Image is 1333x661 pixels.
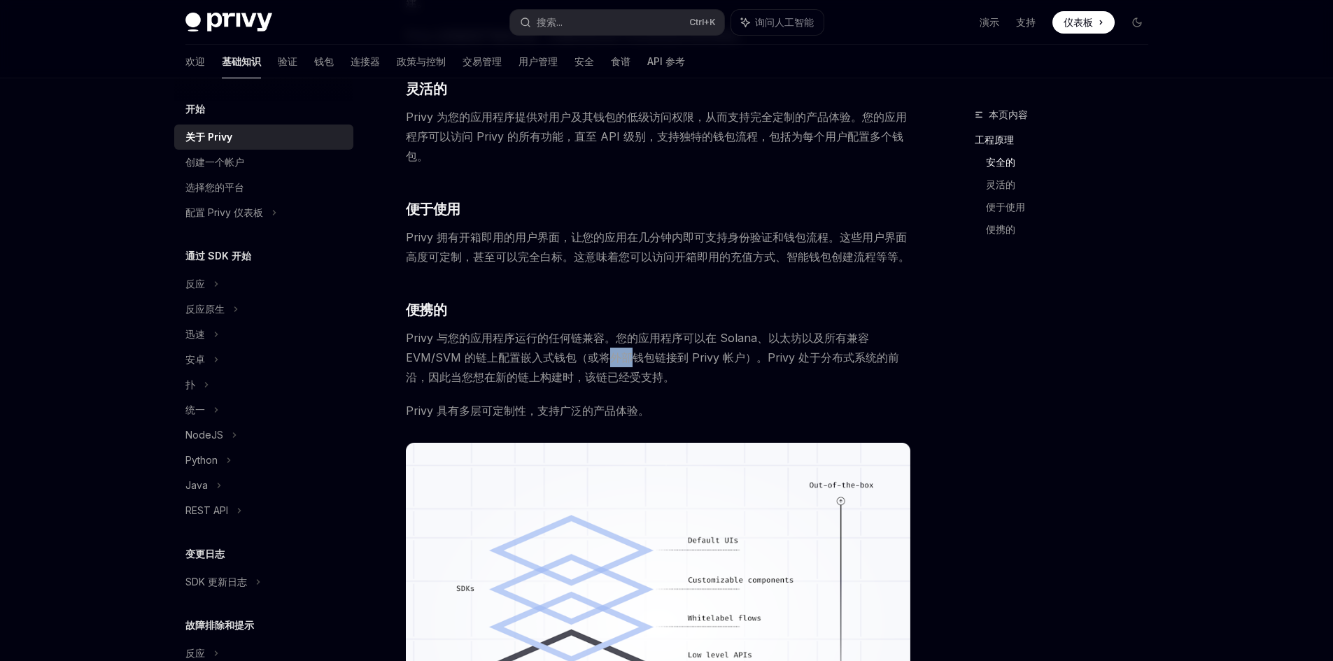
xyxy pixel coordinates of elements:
font: NodeJS [185,429,223,441]
font: 创建一个帐户 [185,156,244,168]
font: 便于使用 [406,201,460,218]
a: 工程原理 [975,129,1159,151]
a: 便携的 [986,218,1159,241]
font: 连接器 [351,55,380,67]
a: 基础知识 [222,45,261,78]
a: 选择您的平台 [174,175,353,200]
button: 切换暗模式 [1126,11,1148,34]
font: 开始 [185,103,205,115]
font: REST API [185,504,228,516]
a: 食谱 [611,45,630,78]
font: 反应 [185,647,205,659]
font: Privy 为您的应用程序提供对用户及其钱包的低级访问权限，从而支持完全定制的产品体验。您的应用程序可以访问 Privy 的所有功能，直至 API 级别，支持独特的钱包流程，包括为每个用户配置多... [406,110,907,163]
font: 仪表板 [1064,16,1093,28]
font: 故障排除和提示 [185,619,254,631]
font: Ctrl [689,17,704,27]
font: 灵活的 [986,178,1015,190]
a: 政策与控制 [397,45,446,78]
font: 基础知识 [222,55,261,67]
a: 连接器 [351,45,380,78]
font: 迅速 [185,328,205,340]
font: 扑 [185,378,195,390]
font: 交易管理 [463,55,502,67]
font: 询问人工智能 [755,16,814,28]
font: 便携的 [406,301,447,318]
a: 便于使用 [986,196,1159,218]
font: 灵活的 [406,80,447,97]
a: 安全 [574,45,594,78]
font: 便于使用 [986,201,1025,213]
a: 钱包 [314,45,334,78]
font: 搜索... [537,16,563,28]
a: API 参考 [647,45,685,78]
font: 本页内容 [989,108,1028,120]
a: 用户管理 [519,45,558,78]
font: Java [185,479,208,491]
font: 欢迎 [185,55,205,67]
font: 用户管理 [519,55,558,67]
a: 安全的 [986,151,1159,173]
font: 变更日志 [185,548,225,560]
a: 欢迎 [185,45,205,78]
font: API 参考 [647,55,685,67]
font: 食谱 [611,55,630,67]
font: 选择您的平台 [185,181,244,193]
font: Privy 与您的应用程序运行的任何链兼容。您的应用程序可以在 Solana、以太坊以及所有兼容 EVM/SVM 的链上配置嵌入式钱包（或将外部钱包链接到 Privy 帐户）。Privy 处于分... [406,331,899,384]
font: 支持 [1016,16,1036,28]
a: 仪表板 [1052,11,1115,34]
font: +K [704,17,716,27]
a: 灵活的 [986,173,1159,196]
font: Privy 具有多层可定制性，支持广泛的产品体验。 [406,404,649,418]
a: 支持 [1016,15,1036,29]
font: 关于 Privy [185,131,232,143]
font: 验证 [278,55,297,67]
font: 安卓 [185,353,205,365]
font: 配置 Privy 仪表板 [185,206,263,218]
font: 工程原理 [975,134,1014,145]
img: 深色标志 [185,13,272,32]
a: 创建一个帐户 [174,150,353,175]
font: 钱包 [314,55,334,67]
font: SDK 更新日志 [185,576,247,588]
font: 通过 SDK 开始 [185,250,251,262]
a: 验证 [278,45,297,78]
button: 询问人工智能 [731,10,824,35]
font: 统一 [185,404,205,415]
a: 演示 [980,15,999,29]
font: 安全 [574,55,594,67]
font: 安全的 [986,156,1015,168]
font: 反应 [185,278,205,290]
a: 交易管理 [463,45,502,78]
font: 演示 [980,16,999,28]
font: Privy 拥有开箱即用的用户界面，让您的应用在几分钟内即可支持身份验证和钱包流程。这些用户界面高度可定制，甚至可以完全白标。这意味着您可以访问开箱即用的充值方式、智能钱包创建流程等等。 [406,230,910,264]
font: 反应原生 [185,303,225,315]
button: 搜索...Ctrl+K [510,10,724,35]
font: Python [185,454,218,466]
font: 政策与控制 [397,55,446,67]
a: 关于 Privy [174,125,353,150]
font: 便携的 [986,223,1015,235]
